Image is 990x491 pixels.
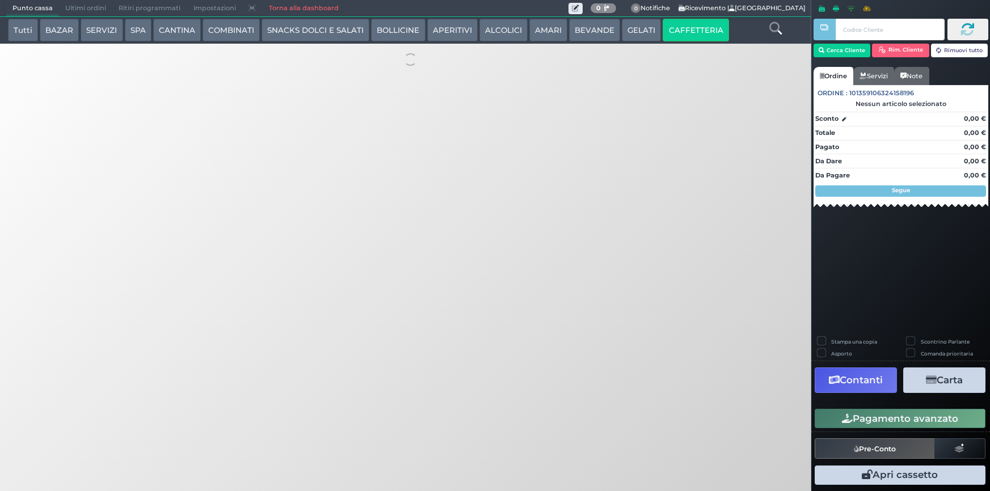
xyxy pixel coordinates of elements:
button: Tutti [8,19,38,41]
span: Impostazioni [187,1,242,16]
strong: Pagato [815,143,839,151]
button: ALCOLICI [479,19,528,41]
button: Apri cassetto [815,465,985,485]
button: Rimuovi tutto [931,44,988,57]
button: COMBINATI [203,19,260,41]
span: 101359106324158196 [849,88,914,98]
button: BAZAR [40,19,79,41]
label: Comanda prioritaria [921,350,973,357]
label: Scontrino Parlante [921,338,970,345]
label: Stampa una copia [831,338,877,345]
button: BOLLICINE [371,19,425,41]
button: APERITIVI [427,19,478,41]
button: SERVIZI [81,19,123,41]
button: CANTINA [153,19,201,41]
span: 0 [631,3,641,14]
a: Note [894,67,929,85]
div: Nessun articolo selezionato [814,100,988,108]
span: Ultimi ordini [59,1,112,16]
span: Ritiri programmati [112,1,187,16]
button: SNACKS DOLCI E SALATI [262,19,369,41]
a: Torna alla dashboard [262,1,344,16]
button: BEVANDE [569,19,620,41]
button: SPA [125,19,151,41]
span: Ordine : [818,88,848,98]
a: Servizi [853,67,894,85]
b: 0 [596,4,601,12]
button: Cerca Cliente [814,44,871,57]
strong: 0,00 € [964,171,986,179]
strong: Da Pagare [815,171,850,179]
strong: Da Dare [815,157,842,165]
a: Ordine [814,67,853,85]
strong: 0,00 € [964,157,986,165]
strong: 0,00 € [964,129,986,137]
button: CAFFETTERIA [663,19,728,41]
button: Contanti [815,367,897,393]
input: Codice Cliente [836,19,944,40]
button: Pagamento avanzato [815,409,985,428]
button: Pre-Conto [815,438,935,459]
strong: Segue [892,187,910,194]
button: Carta [903,367,985,393]
label: Asporto [831,350,852,357]
span: Punto cassa [6,1,59,16]
strong: Sconto [815,114,839,124]
button: AMARI [529,19,567,41]
strong: Totale [815,129,835,137]
strong: 0,00 € [964,143,986,151]
button: Rim. Cliente [872,44,929,57]
button: GELATI [622,19,661,41]
strong: 0,00 € [964,115,986,122]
